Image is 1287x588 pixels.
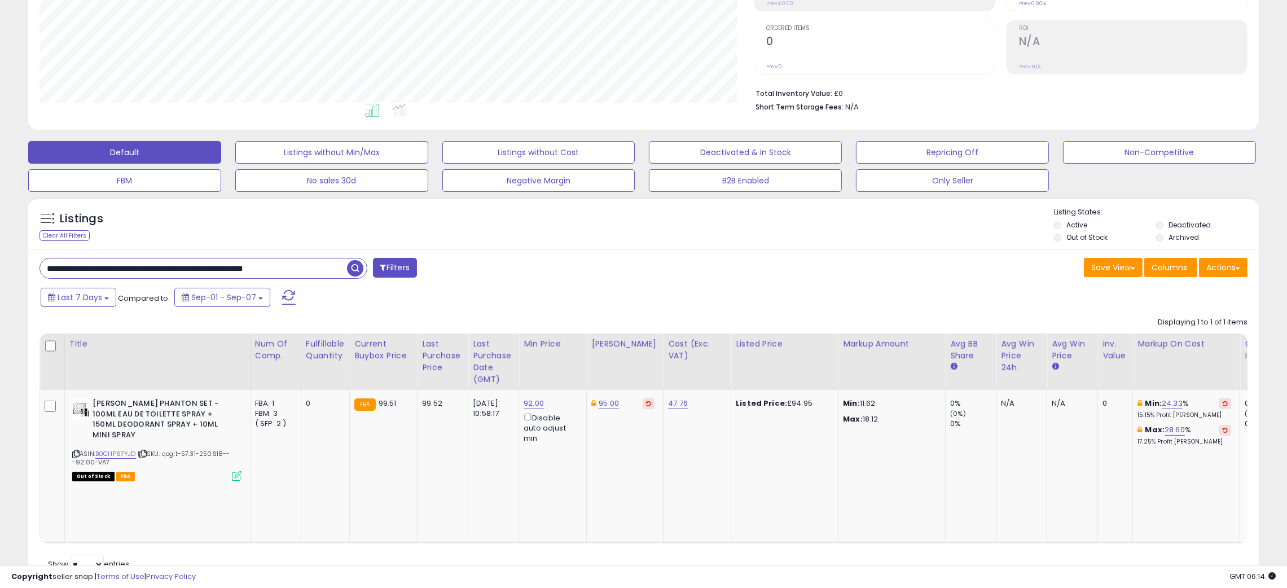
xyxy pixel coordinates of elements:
label: Archived [1169,232,1199,242]
div: Current Buybox Price [354,338,412,362]
div: Num of Comp. [255,338,296,362]
small: Avg Win Price. [1052,362,1058,372]
div: Avg Win Price 24h. [1001,338,1042,374]
button: Only Seller [856,169,1049,192]
div: Cost (Exc. VAT) [668,338,726,362]
h2: N/A [1019,35,1247,50]
a: B0CHP67YJD [95,449,136,459]
b: Listed Price: [736,398,787,409]
a: 47.76 [668,398,688,409]
div: seller snap | | [11,572,196,582]
strong: Copyright [11,571,52,582]
button: Listings without Cost [442,141,635,164]
strong: Max: [843,414,863,424]
button: Default [28,141,221,164]
div: Last Purchase Date (GMT) [473,338,514,385]
label: Active [1066,220,1087,230]
button: Negative Margin [442,169,635,192]
span: | SKU: qogit-57.31-250618---92.00-VA7 [72,449,230,466]
i: This overrides the store level Dynamic Max Price for this listing [591,400,596,407]
a: 24.33 [1162,398,1183,409]
a: Terms of Use [96,571,144,582]
div: Disable auto adjust min [524,411,578,444]
div: Min Price [524,338,582,350]
i: Revert to store-level Min Markup [1223,401,1228,406]
h2: 0 [766,35,994,50]
button: Sep-01 - Sep-07 [174,288,270,307]
div: Listed Price [736,338,833,350]
b: Max: [1145,424,1165,435]
span: 99.51 [379,398,397,409]
strong: Min: [843,398,860,409]
small: FBA [354,398,375,411]
div: FBM: 3 [255,409,292,419]
small: Prev: N/A [1019,63,1041,70]
button: Save View [1084,258,1143,277]
b: Min: [1145,398,1162,409]
small: (0%) [1245,409,1260,418]
small: Prev: 0 [766,63,782,70]
span: ROI [1019,25,1247,32]
p: Listing States: [1054,207,1259,218]
div: 0% [950,419,996,429]
a: Privacy Policy [146,571,196,582]
div: 0 [306,398,341,409]
span: Sep-01 - Sep-07 [191,292,256,303]
b: Short Term Storage Fees: [755,102,844,112]
button: Repricing Off [856,141,1049,164]
div: £94.95 [736,398,829,409]
button: FBM [28,169,221,192]
div: FBA: 1 [255,398,292,409]
span: Columns [1152,262,1187,273]
div: Inv. value [1102,338,1128,362]
span: Last 7 Days [58,292,102,303]
div: ( SFP: 2 ) [255,419,292,429]
p: 15.15% Profit [PERSON_NAME] [1137,411,1231,419]
img: 51nI3CpaAWL._SL40_.jpg [72,398,90,421]
button: Actions [1199,258,1248,277]
div: Ordered Items [1245,338,1286,362]
div: % [1137,398,1231,419]
a: 95.00 [599,398,619,409]
small: Avg BB Share. [950,362,957,372]
div: % [1137,425,1231,446]
th: The percentage added to the cost of goods (COGS) that forms the calculator for Min & Max prices. [1133,334,1240,390]
div: [PERSON_NAME] [591,338,658,350]
div: Fulfillable Quantity [306,338,345,362]
div: Clear All Filters [39,230,90,241]
span: All listings that are currently out of stock and unavailable for purchase on Amazon [72,472,115,481]
button: Columns [1144,258,1197,277]
button: Last 7 Days [41,288,116,307]
button: B2B Enabled [649,169,842,192]
button: Listings without Min/Max [235,141,428,164]
div: Displaying 1 to 1 of 1 items [1158,317,1248,328]
button: No sales 30d [235,169,428,192]
i: Revert to store-level Dynamic Max Price [646,401,651,406]
button: Filters [373,258,417,278]
p: 11.62 [843,398,937,409]
a: 92.00 [524,398,544,409]
span: Compared to: [118,293,170,304]
div: 0 [1102,398,1124,409]
div: 0% [950,398,996,409]
div: Title [69,338,245,350]
small: (0%) [950,409,966,418]
li: £0 [755,86,1239,99]
div: Last Purchase Price [422,338,463,374]
div: Markup on Cost [1137,338,1235,350]
label: Deactivated [1169,220,1211,230]
b: Total Inventory Value: [755,89,832,98]
button: Deactivated & In Stock [649,141,842,164]
a: 28.60 [1165,424,1185,436]
div: N/A [1001,398,1038,409]
span: Show: entries [48,559,129,569]
i: This overrides the store level max markup for this listing [1137,426,1142,433]
label: Out of Stock [1066,232,1108,242]
span: Ordered Items [766,25,994,32]
h5: Listings [60,211,103,227]
span: 2025-09-16 06:14 GMT [1229,571,1276,582]
div: ASIN: [72,398,241,480]
span: N/A [845,102,859,112]
div: N/A [1052,398,1089,409]
span: FBA [116,472,135,481]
